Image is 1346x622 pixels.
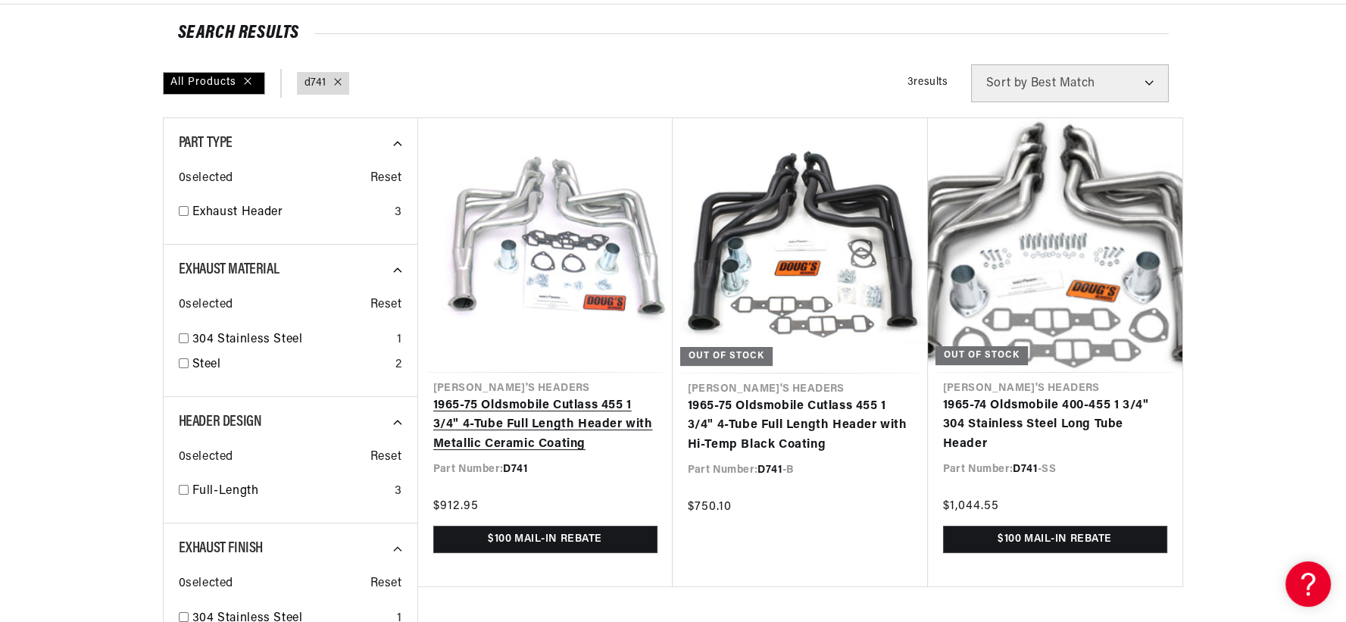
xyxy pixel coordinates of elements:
[986,77,1028,89] span: Sort by
[370,448,402,467] span: Reset
[179,262,280,277] span: Exhaust Material
[179,136,233,151] span: Part Type
[395,482,402,502] div: 3
[192,330,391,350] a: 304 Stainless Steel
[179,414,262,430] span: Header Design
[943,396,1167,455] a: 1965-74 Oldsmobile 400-455 1 3/4" 304 Stainless Steel Long Tube Header
[178,26,1169,41] div: SEARCH RESULTS
[370,295,402,315] span: Reset
[304,75,326,92] a: d741
[179,169,233,189] span: 0 selected
[163,72,265,95] div: All Products
[179,448,233,467] span: 0 selected
[433,396,657,455] a: 1965-75 Oldsmobile Cutlass 455 1 3/4" 4-Tube Full Length Header with Metallic Ceramic Coating
[971,64,1169,102] select: Sort by
[395,355,402,375] div: 2
[192,203,389,223] a: Exhaust Header
[370,169,402,189] span: Reset
[179,295,233,315] span: 0 selected
[688,397,913,455] a: 1965-75 Oldsmobile Cutlass 455 1 3/4" 4-Tube Full Length Header with Hi-Temp Black Coating
[397,330,402,350] div: 1
[395,203,402,223] div: 3
[179,541,263,556] span: Exhaust Finish
[179,574,233,594] span: 0 selected
[192,482,389,502] a: Full-Length
[907,77,948,88] span: 3 results
[370,574,402,594] span: Reset
[192,355,389,375] a: Steel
